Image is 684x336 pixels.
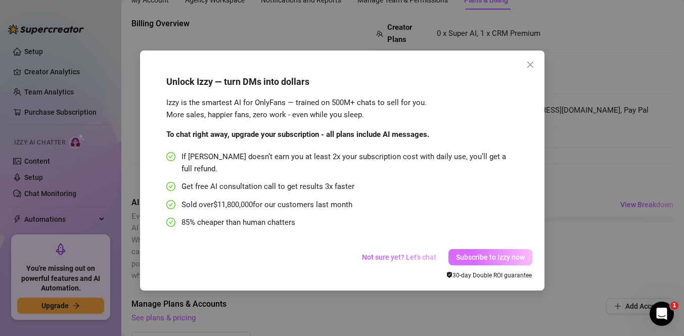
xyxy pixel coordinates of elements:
button: Subscribe to Izzy now [448,249,532,265]
span: Not sure yet? Let's chat [362,253,436,261]
button: Not sure yet? Let's chat [354,249,444,265]
span: 1 [670,302,678,310]
b: To chat right away, upgrade your subscription - all plans include AI messages. [166,130,429,139]
div: Izzy is the smartest AI for OnlyFans — trained on 500M+ chats to sell for you. More sales, happie... [166,97,512,121]
span: check-circle [166,182,175,191]
span: Close [522,61,538,69]
span: If [PERSON_NAME] doesn’t earn you at least 2x your subscription cost with daily use, you’ll get a... [181,151,512,175]
span: check-circle [166,152,175,161]
span: check-circle [166,200,175,209]
span: 30‑day Double ROI guarantee [446,272,532,279]
iframe: Intercom live chat [650,302,674,326]
span: Get free AI consultation call to get results 3x faster [181,181,354,193]
span: 85% cheaper than human chatters [181,217,295,229]
strong: Unlock Izzy — turn DMs into dollars [166,76,309,87]
span: check-circle [166,218,175,227]
span: close [526,61,534,69]
span: Subscribe to Izzy now [456,253,525,261]
span: safety-certificate [446,272,452,278]
span: Sold over $11,800,000 for our customers last month [181,199,352,211]
button: Close [522,57,538,73]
